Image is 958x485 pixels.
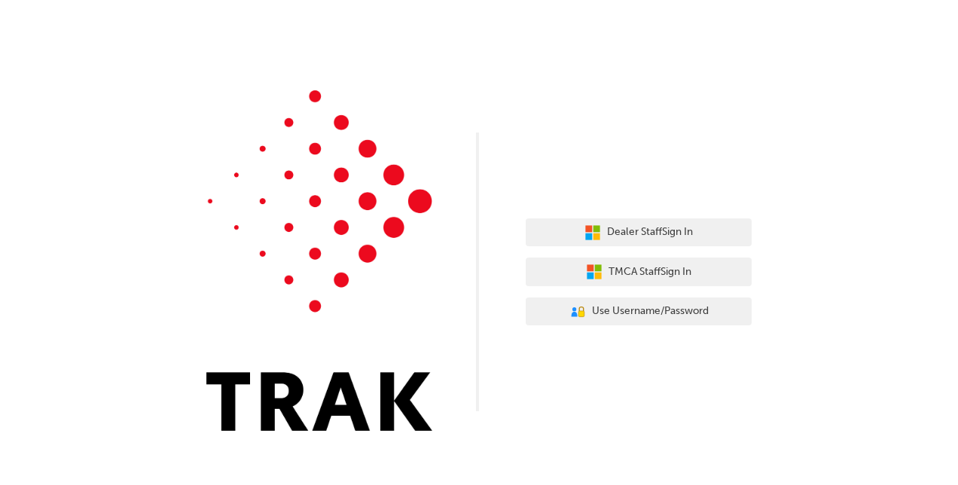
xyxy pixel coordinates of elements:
[609,264,691,281] span: TMCA Staff Sign In
[526,297,752,326] button: Use Username/Password
[526,218,752,247] button: Dealer StaffSign In
[592,303,709,320] span: Use Username/Password
[526,258,752,286] button: TMCA StaffSign In
[206,90,432,431] img: Trak
[607,224,693,241] span: Dealer Staff Sign In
